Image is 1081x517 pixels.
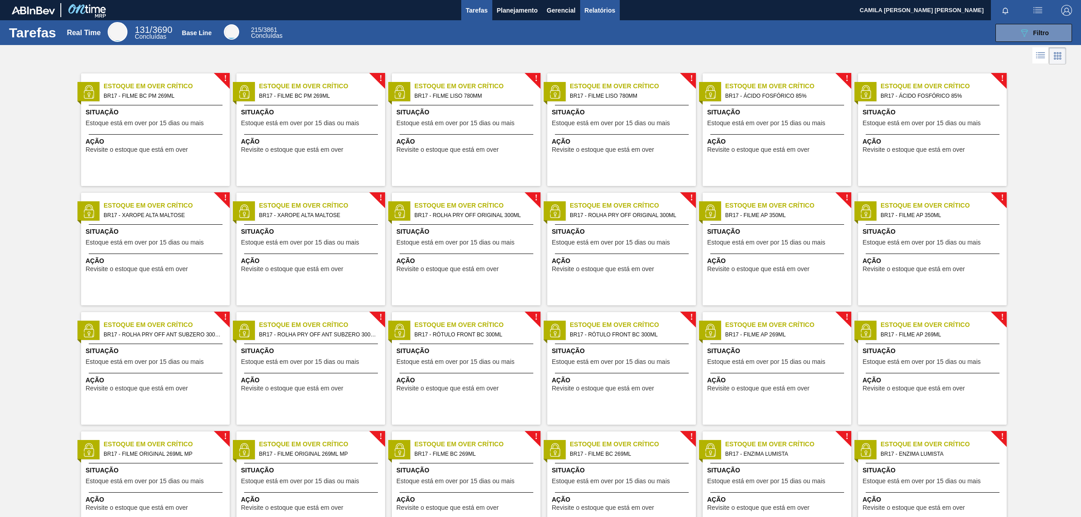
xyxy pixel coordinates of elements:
span: Relatórios [585,5,615,16]
span: ! [379,314,382,321]
span: Situação [86,466,227,475]
span: BR17 - FILME LISO 780MM [570,91,689,101]
span: Ação [241,495,383,504]
span: Ação [707,137,849,146]
span: Revisite o estoque que está em over [863,146,965,153]
span: Situação [552,227,694,236]
span: Estoque em Over Crítico [725,440,851,449]
span: Ação [707,256,849,266]
span: BR17 - XAROPE ALTA MALTOSE [259,210,378,220]
span: BR17 - ENZIMA LUMISTA [881,449,999,459]
span: BR17 - ROLHA PRY OFF ORIGINAL 300ML [414,210,533,220]
span: Estoque está em over por 15 dias ou mais [863,478,981,485]
span: Estoque está em over por 15 dias ou mais [241,239,359,246]
span: Situação [863,346,1004,356]
span: Ação [396,256,538,266]
span: Estoque está em over por 15 dias ou mais [707,358,825,365]
span: BR17 - FILME ORIGINAL 269ML MP [259,449,378,459]
img: status [859,443,872,457]
span: Situação [863,466,1004,475]
span: ! [535,433,537,440]
div: Base Line [251,27,282,39]
span: Estoque está em over por 15 dias ou mais [86,358,204,365]
span: ! [224,314,227,321]
img: status [237,204,251,218]
span: Estoque em Over Crítico [570,201,696,210]
span: BR17 - FILME AP 350ML [881,210,999,220]
span: ! [535,314,537,321]
span: BR17 - ÁCIDO FOSFÓRICO 85% [881,91,999,101]
button: Notificações [991,4,1020,17]
span: Estoque está em over por 15 dias ou mais [552,239,670,246]
span: ! [690,433,693,440]
span: Ação [552,495,694,504]
span: Revisite o estoque que está em over [707,504,809,511]
img: Logout [1061,5,1072,16]
span: Situação [707,108,849,117]
span: Revisite o estoque que está em over [396,504,499,511]
img: status [393,443,406,457]
span: Situação [863,108,1004,117]
span: Estoque está em over por 15 dias ou mais [86,120,204,127]
span: BR17 - ROLHA PRY OFF ANT SUBZERO 300ML [104,330,223,340]
span: Ação [552,256,694,266]
span: BR17 - ÁCIDO FOSFÓRICO 85% [725,91,844,101]
span: Situação [396,346,538,356]
span: BR17 - FILME BC PM 269ML [104,91,223,101]
span: Situação [241,466,383,475]
span: ! [845,433,848,440]
span: Situação [241,227,383,236]
span: Estoque está em over por 15 dias ou mais [552,478,670,485]
span: Revisite o estoque que está em over [86,504,188,511]
span: Revisite o estoque que está em over [86,146,188,153]
span: ! [224,75,227,82]
span: Ação [241,256,383,266]
div: Real Time [108,22,127,42]
span: Estoque em Over Crítico [570,82,696,91]
span: Ação [396,495,538,504]
span: Ação [552,376,694,385]
span: Ação [707,495,849,504]
span: Estoque está em over por 15 dias ou mais [86,239,204,246]
span: Situação [396,227,538,236]
span: Estoque em Over Crítico [725,201,851,210]
span: Situação [396,466,538,475]
span: Estoque está em over por 15 dias ou mais [396,120,514,127]
span: / 3861 [251,26,277,33]
img: status [859,204,872,218]
span: Situação [241,108,383,117]
span: Revisite o estoque que está em over [552,385,654,392]
span: ! [379,433,382,440]
span: Estoque em Over Crítico [104,320,230,330]
span: Concluídas [135,33,166,40]
img: status [859,324,872,337]
span: Ação [86,376,227,385]
span: Estoque está em over por 15 dias ou mais [241,478,359,485]
img: status [237,443,251,457]
span: Estoque está em over por 15 dias ou mais [86,478,204,485]
img: status [393,204,406,218]
span: ! [1001,75,1004,82]
button: Filtro [995,24,1072,42]
div: Real Time [67,29,100,37]
span: Revisite o estoque que está em over [552,146,654,153]
img: status [704,324,717,337]
span: Revisite o estoque que está em over [707,385,809,392]
span: Estoque está em over por 15 dias ou mais [707,478,825,485]
span: Situação [552,108,694,117]
img: userActions [1032,5,1043,16]
span: BR17 - FILME LISO 780MM [414,91,533,101]
img: status [548,204,562,218]
span: Revisite o estoque que está em over [86,266,188,272]
img: status [237,85,251,99]
span: Estoque em Over Crítico [881,201,1007,210]
span: ! [379,75,382,82]
span: Ação [86,495,227,504]
div: Base Line [182,29,212,36]
span: Estoque está em over por 15 dias ou mais [396,358,514,365]
span: Revisite o estoque que está em over [396,385,499,392]
span: Estoque está em over por 15 dias ou mais [863,358,981,365]
span: Ação [86,137,227,146]
span: BR17 - FILME BC 269ML [570,449,689,459]
span: Ação [241,137,383,146]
